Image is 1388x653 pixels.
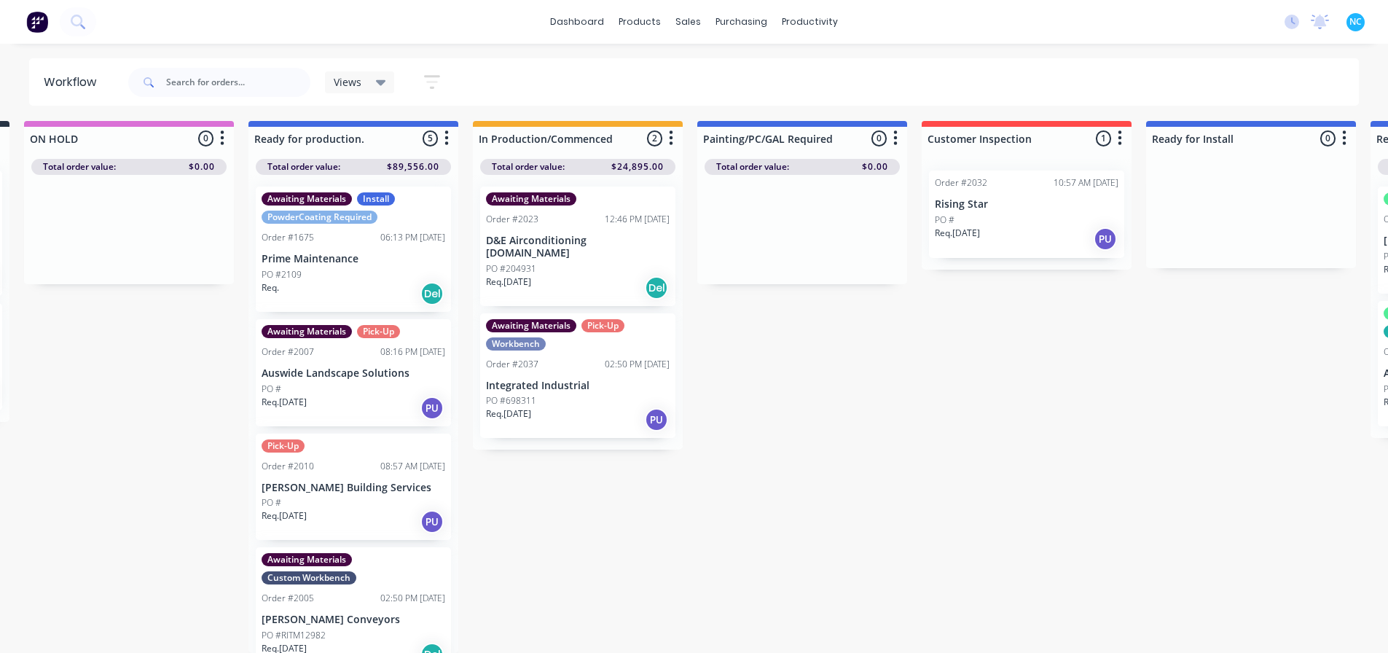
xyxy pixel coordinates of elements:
[645,408,668,431] div: PU
[486,394,536,407] p: PO #698311
[26,11,48,33] img: Factory
[262,367,445,380] p: Auswide Landscape Solutions
[262,192,352,206] div: Awaiting Materials
[256,187,451,312] div: Awaiting MaterialsInstallPowderCoating RequiredOrder #167506:13 PM [DATE]Prime MaintenancePO #210...
[262,345,314,359] div: Order #2007
[935,198,1118,211] p: Rising Star
[189,160,215,173] span: $0.00
[166,68,310,97] input: Search for orders...
[716,160,789,173] span: Total order value:
[486,213,538,226] div: Order #2023
[486,380,670,392] p: Integrated Industrial
[862,160,888,173] span: $0.00
[262,231,314,244] div: Order #1675
[44,74,103,91] div: Workflow
[262,281,279,294] p: Req.
[1054,176,1118,189] div: 10:57 AM [DATE]
[380,345,445,359] div: 08:16 PM [DATE]
[262,253,445,265] p: Prime Maintenance
[262,268,302,281] p: PO #2109
[262,482,445,494] p: [PERSON_NAME] Building Services
[668,11,708,33] div: sales
[543,11,611,33] a: dashboard
[380,231,445,244] div: 06:13 PM [DATE]
[645,276,668,300] div: Del
[380,592,445,605] div: 02:50 PM [DATE]
[262,460,314,473] div: Order #2010
[256,434,451,541] div: Pick-UpOrder #201008:57 AM [DATE][PERSON_NAME] Building ServicesPO #Req.[DATE]PU
[262,439,305,453] div: Pick-Up
[935,176,987,189] div: Order #2032
[605,213,670,226] div: 12:46 PM [DATE]
[581,319,624,332] div: Pick-Up
[1349,15,1362,28] span: NC
[611,11,668,33] div: products
[420,396,444,420] div: PU
[605,358,670,371] div: 02:50 PM [DATE]
[420,282,444,305] div: Del
[486,192,576,206] div: Awaiting Materials
[387,160,439,173] span: $89,556.00
[486,407,531,421] p: Req. [DATE]
[708,11,775,33] div: purchasing
[929,171,1124,258] div: Order #203210:57 AM [DATE]Rising StarPO #Req.[DATE]PU
[262,629,326,642] p: PO #RITM12982
[420,510,444,533] div: PU
[262,614,445,626] p: [PERSON_NAME] Conveyors
[611,160,664,173] span: $24,895.00
[486,235,670,259] p: D&E Airconditioning [DOMAIN_NAME]
[262,496,281,509] p: PO #
[267,160,340,173] span: Total order value:
[262,592,314,605] div: Order #2005
[1094,227,1117,251] div: PU
[357,192,395,206] div: Install
[262,383,281,396] p: PO #
[262,211,377,224] div: PowderCoating Required
[480,187,675,306] div: Awaiting MaterialsOrder #202312:46 PM [DATE]D&E Airconditioning [DOMAIN_NAME]PO #204931Req.[DATE]Del
[380,460,445,473] div: 08:57 AM [DATE]
[262,571,356,584] div: Custom Workbench
[935,214,954,227] p: PO #
[486,275,531,289] p: Req. [DATE]
[935,227,980,240] p: Req. [DATE]
[486,262,536,275] p: PO #204931
[486,337,546,351] div: Workbench
[357,325,400,338] div: Pick-Up
[262,325,352,338] div: Awaiting Materials
[256,319,451,426] div: Awaiting MaterialsPick-UpOrder #200708:16 PM [DATE]Auswide Landscape SolutionsPO #Req.[DATE]PU
[262,509,307,523] p: Req. [DATE]
[43,160,116,173] span: Total order value:
[775,11,845,33] div: productivity
[486,358,538,371] div: Order #2037
[262,396,307,409] p: Req. [DATE]
[480,313,675,439] div: Awaiting MaterialsPick-UpWorkbenchOrder #203702:50 PM [DATE]Integrated IndustrialPO #698311Req.[D...
[334,74,361,90] span: Views
[486,319,576,332] div: Awaiting Materials
[262,553,352,566] div: Awaiting Materials
[492,160,565,173] span: Total order value:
